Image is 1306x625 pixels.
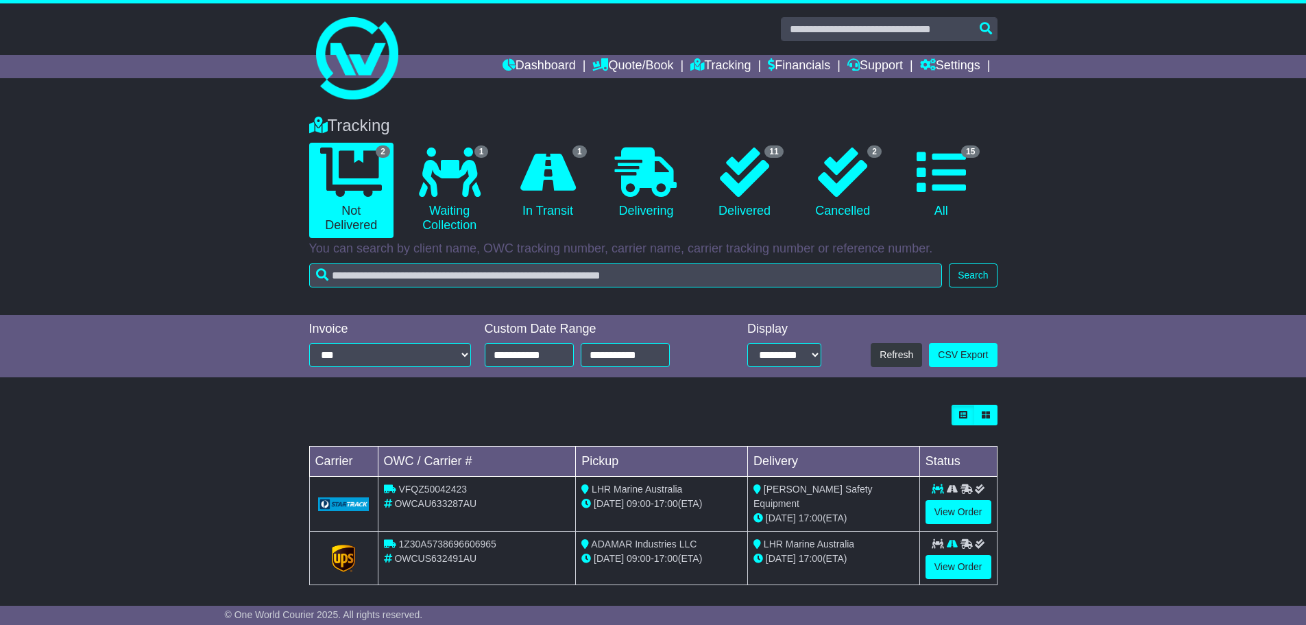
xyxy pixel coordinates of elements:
span: 1Z30A5738696606965 [398,539,496,550]
span: 11 [764,145,783,158]
a: 15 All [899,143,983,224]
span: ADAMAR Industries LLC [591,539,697,550]
a: 2 Cancelled [801,143,885,224]
a: Delivering [604,143,688,224]
a: Support [847,55,903,78]
span: © One World Courier 2025. All rights reserved. [225,609,423,620]
img: GetCarrierServiceLogo [318,497,370,511]
span: 17:00 [799,553,823,564]
span: 17:00 [799,512,823,523]
span: 17:00 [654,498,678,509]
span: [PERSON_NAME] Safety Equipment [753,484,873,509]
span: OWCAU633287AU [394,498,476,509]
a: Tracking [690,55,751,78]
div: Tracking [302,116,1004,136]
a: Financials [768,55,830,78]
td: Pickup [576,447,748,477]
td: OWC / Carrier # [378,447,576,477]
a: 11 Delivered [702,143,786,224]
span: 09:00 [627,498,651,509]
a: Settings [920,55,980,78]
span: LHR Marine Australia [764,539,854,550]
a: Dashboard [503,55,576,78]
td: Carrier [309,447,378,477]
span: [DATE] [594,498,624,509]
span: 09:00 [627,553,651,564]
a: 1 Waiting Collection [407,143,492,238]
a: View Order [926,555,991,579]
span: 1 [474,145,489,158]
span: VFQZ50042423 [398,484,467,495]
div: Invoice [309,322,471,337]
a: 1 In Transit [505,143,590,224]
span: 17:00 [654,553,678,564]
div: (ETA) [753,552,914,566]
span: LHR Marine Australia [592,484,682,495]
span: 2 [376,145,390,158]
button: Search [949,263,997,287]
div: - (ETA) [581,497,742,511]
span: OWCUS632491AU [394,553,476,564]
span: [DATE] [766,512,796,523]
div: - (ETA) [581,552,742,566]
a: Quote/Book [592,55,673,78]
a: View Order [926,500,991,524]
span: 2 [867,145,882,158]
span: 1 [572,145,587,158]
a: 2 Not Delivered [309,143,394,238]
a: CSV Export [929,343,997,367]
span: [DATE] [766,553,796,564]
p: You can search by client name, OWC tracking number, carrier name, carrier tracking number or refe... [309,241,997,257]
button: Refresh [871,343,922,367]
div: (ETA) [753,511,914,526]
div: Custom Date Range [485,322,705,337]
span: [DATE] [594,553,624,564]
img: GetCarrierServiceLogo [332,545,355,572]
td: Delivery [747,447,919,477]
div: Display [747,322,821,337]
span: 15 [961,145,980,158]
td: Status [919,447,997,477]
